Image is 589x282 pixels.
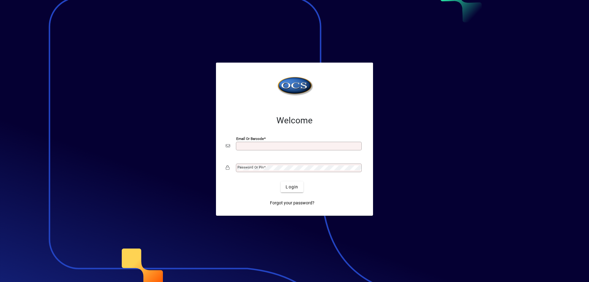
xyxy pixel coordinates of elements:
span: Forgot your password? [270,200,314,206]
h2: Welcome [226,115,363,126]
button: Login [281,181,303,192]
span: Login [286,184,298,190]
mat-label: Email or Barcode [236,137,264,141]
mat-label: Password or Pin [237,165,264,169]
a: Forgot your password? [268,197,317,208]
